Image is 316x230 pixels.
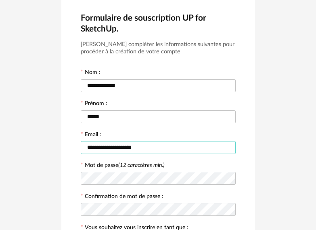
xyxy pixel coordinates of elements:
[118,162,165,168] i: (12 caractères min.)
[85,162,165,168] label: Mot de passe
[81,101,107,108] label: Prénom :
[81,70,100,77] label: Nom :
[81,41,236,56] h3: [PERSON_NAME] compléter les informations suivantes pour procéder à la création de votre compte
[81,13,236,34] h2: Formulaire de souscription UP for SketchUp.
[81,194,163,201] label: Confirmation de mot de passe :
[81,132,101,139] label: Email :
